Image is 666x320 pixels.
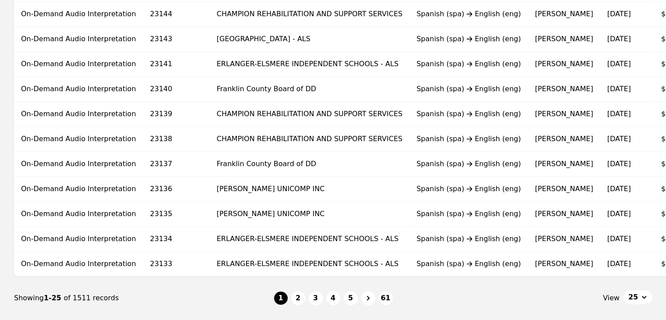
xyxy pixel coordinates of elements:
[143,52,210,77] td: 23141
[143,202,210,227] td: 23135
[14,227,143,252] td: On-Demand Audio Interpretation
[14,252,143,277] td: On-Demand Audio Interpretation
[623,290,652,304] button: 25
[210,252,409,277] td: ERLANGER-ELSMERE INDEPENDENT SCHOOLS - ALS
[210,177,409,202] td: [PERSON_NAME] UNICOMP INC
[528,202,600,227] td: [PERSON_NAME]
[14,127,143,152] td: On-Demand Audio Interpretation
[416,259,521,269] div: Spanish (spa) English (eng)
[326,291,340,305] button: 4
[607,110,631,118] time: [DATE]
[210,77,409,102] td: Franklin County Board of DD
[143,152,210,177] td: 23137
[344,291,358,305] button: 5
[14,202,143,227] td: On-Demand Audio Interpretation
[416,159,521,169] div: Spanish (spa) English (eng)
[528,77,600,102] td: [PERSON_NAME]
[291,291,305,305] button: 2
[143,227,210,252] td: 23134
[44,294,64,302] span: 1-25
[416,34,521,44] div: Spanish (spa) English (eng)
[14,27,143,52] td: On-Demand Audio Interpretation
[607,60,631,68] time: [DATE]
[210,152,409,177] td: Franklin County Board of DD
[607,160,631,168] time: [DATE]
[416,84,521,94] div: Spanish (spa) English (eng)
[143,177,210,202] td: 23136
[416,9,521,19] div: Spanish (spa) English (eng)
[528,227,600,252] td: [PERSON_NAME]
[143,27,210,52] td: 23143
[607,260,631,268] time: [DATE]
[528,52,600,77] td: [PERSON_NAME]
[309,291,323,305] button: 3
[528,252,600,277] td: [PERSON_NAME]
[416,209,521,219] div: Spanish (spa) English (eng)
[416,134,521,144] div: Spanish (spa) English (eng)
[603,293,620,303] span: View
[528,127,600,152] td: [PERSON_NAME]
[14,277,652,320] nav: Page navigation
[607,10,631,18] time: [DATE]
[143,2,210,27] td: 23144
[379,291,393,305] button: 61
[210,202,409,227] td: [PERSON_NAME] UNICOMP INC
[210,102,409,127] td: CHAMPION REHABILITATION AND SUPPORT SERVICES
[143,77,210,102] td: 23140
[416,109,521,119] div: Spanish (spa) English (eng)
[14,177,143,202] td: On-Demand Audio Interpretation
[628,292,638,302] span: 25
[416,184,521,194] div: Spanish (spa) English (eng)
[607,210,631,218] time: [DATE]
[528,27,600,52] td: [PERSON_NAME]
[607,235,631,243] time: [DATE]
[528,177,600,202] td: [PERSON_NAME]
[210,27,409,52] td: [GEOGRAPHIC_DATA] - ALS
[14,52,143,77] td: On-Demand Audio Interpretation
[528,102,600,127] td: [PERSON_NAME]
[607,85,631,93] time: [DATE]
[210,227,409,252] td: ERLANGER-ELSMERE INDEPENDENT SCHOOLS - ALS
[416,234,521,244] div: Spanish (spa) English (eng)
[143,127,210,152] td: 23138
[14,2,143,27] td: On-Demand Audio Interpretation
[210,2,409,27] td: CHAMPION REHABILITATION AND SUPPORT SERVICES
[210,127,409,152] td: CHAMPION REHABILITATION AND SUPPORT SERVICES
[528,152,600,177] td: [PERSON_NAME]
[14,152,143,177] td: On-Demand Audio Interpretation
[210,52,409,77] td: ERLANGER-ELSMERE INDEPENDENT SCHOOLS - ALS
[528,2,600,27] td: [PERSON_NAME]
[14,293,274,303] div: Showing of 1511 records
[143,102,210,127] td: 23139
[607,185,631,193] time: [DATE]
[416,59,521,69] div: Spanish (spa) English (eng)
[14,77,143,102] td: On-Demand Audio Interpretation
[143,252,210,277] td: 23133
[607,35,631,43] time: [DATE]
[14,102,143,127] td: On-Demand Audio Interpretation
[607,135,631,143] time: [DATE]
